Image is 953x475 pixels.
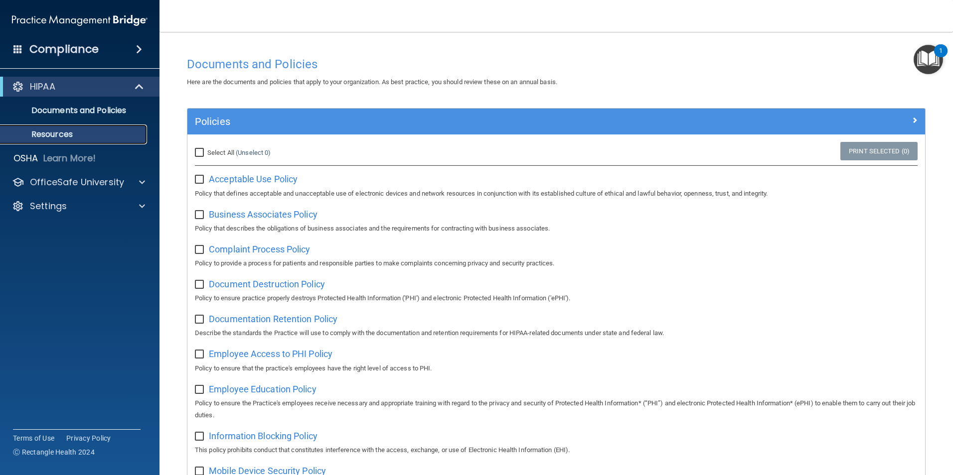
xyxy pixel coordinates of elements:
span: Complaint Process Policy [209,244,310,254]
p: Learn More! [43,152,96,164]
p: Settings [30,200,67,212]
p: Describe the standards the Practice will use to comply with the documentation and retention requi... [195,327,918,339]
button: Open Resource Center, 1 new notification [914,45,943,74]
a: Policies [195,114,918,129]
a: (Unselect 0) [236,149,271,156]
span: Select All [207,149,234,156]
p: OfficeSafe University [30,176,124,188]
span: Document Destruction Policy [209,279,325,289]
p: Policy that describes the obligations of business associates and the requirements for contracting... [195,223,918,235]
span: Employee Access to PHI Policy [209,349,332,359]
span: Here are the documents and policies that apply to your organization. As best practice, you should... [187,78,557,86]
p: Policy to ensure the Practice's employees receive necessary and appropriate training with regard ... [195,397,918,421]
span: Ⓒ Rectangle Health 2024 [13,447,95,457]
span: Information Blocking Policy [209,431,318,441]
a: Print Selected (0) [840,142,918,160]
p: This policy prohibits conduct that constitutes interference with the access, exchange, or use of ... [195,444,918,456]
a: OfficeSafe University [12,176,145,188]
span: Business Associates Policy [209,209,318,220]
span: Documentation Retention Policy [209,314,337,324]
iframe: Drift Widget Chat Controller [903,406,941,444]
p: Policy to provide a process for patients and responsible parties to make complaints concerning pr... [195,257,918,269]
img: PMB logo [12,10,148,30]
h4: Compliance [29,42,99,56]
span: Employee Education Policy [209,384,317,394]
a: Privacy Policy [66,433,111,443]
p: Policy to ensure practice properly destroys Protected Health Information ('PHI') and electronic P... [195,292,918,304]
p: Policy to ensure that the practice's employees have the right level of access to PHI. [195,362,918,374]
span: Acceptable Use Policy [209,174,298,184]
input: Select All (Unselect 0) [195,149,206,157]
a: HIPAA [12,81,145,93]
p: Resources [6,129,143,139]
p: OSHA [13,152,38,164]
p: HIPAA [30,81,55,93]
p: Documents and Policies [6,106,143,116]
p: Policy that defines acceptable and unacceptable use of electronic devices and network resources i... [195,188,918,200]
div: 1 [939,51,943,64]
a: Settings [12,200,145,212]
h4: Documents and Policies [187,58,926,71]
a: Terms of Use [13,433,54,443]
h5: Policies [195,116,733,127]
